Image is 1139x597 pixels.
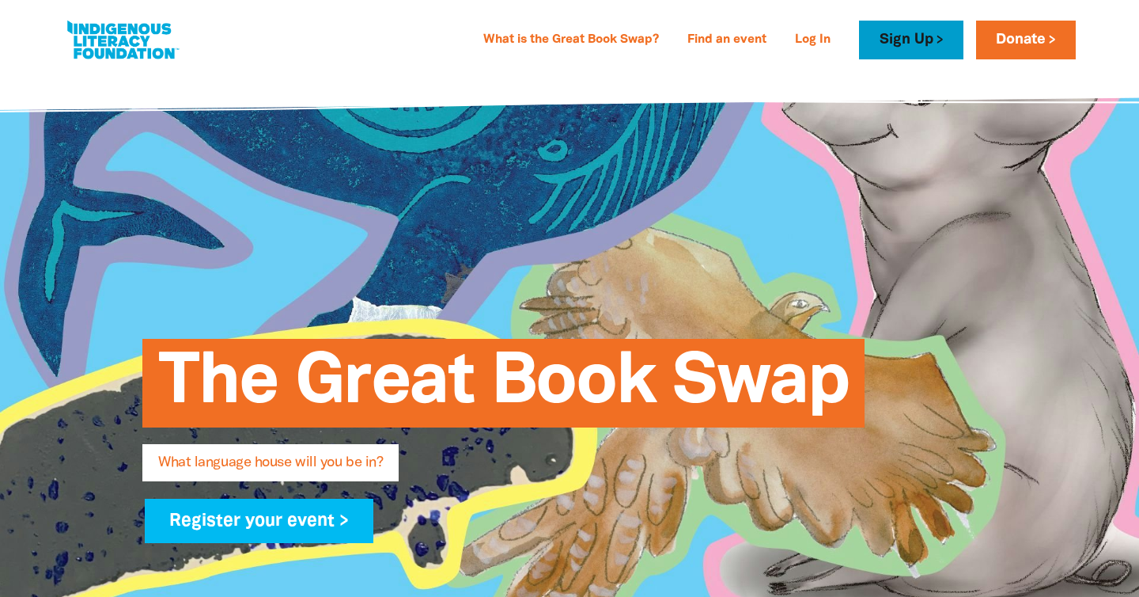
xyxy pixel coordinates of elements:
a: What is the Great Book Swap? [474,28,668,53]
a: Log In [785,28,840,53]
a: Find an event [678,28,776,53]
a: Donate [976,21,1076,59]
span: What language house will you be in? [158,456,383,481]
a: Sign Up [859,21,963,59]
span: The Great Book Swap [158,351,849,428]
a: Register your event > [145,499,373,543]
